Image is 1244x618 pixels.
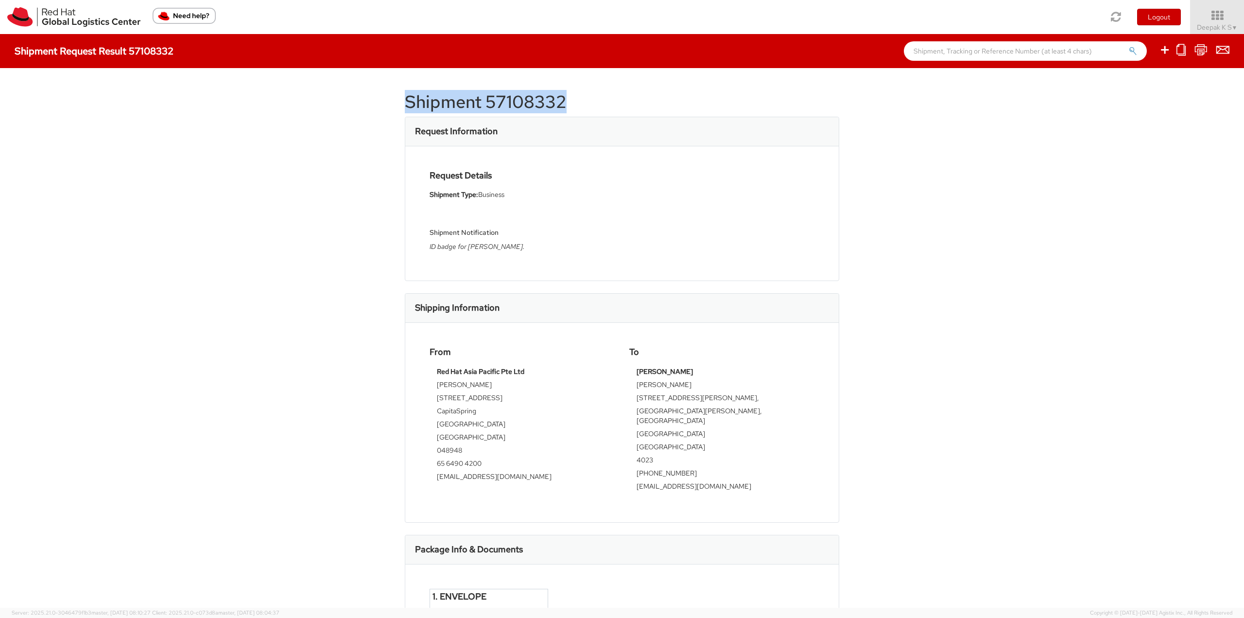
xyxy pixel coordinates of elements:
td: [GEOGRAPHIC_DATA] [637,429,807,442]
strong: [PERSON_NAME] [637,367,693,376]
strong: Red Hat Asia Pacific Pte Ltd [437,367,524,376]
h1: Shipment 57108332 [405,92,839,112]
h4: Shipment Request Result 57108332 [15,46,173,56]
button: Need help? [153,8,216,24]
td: [STREET_ADDRESS][PERSON_NAME], [637,393,807,406]
span: Client: 2025.21.0-c073d8a [152,609,279,616]
h3: Request Information [415,126,498,136]
button: Logout [1137,9,1181,25]
span: Deepak K S [1197,23,1238,32]
td: 4023 [637,455,807,468]
span: Copyright © [DATE]-[DATE] Agistix Inc., All Rights Reserved [1090,609,1232,617]
h4: Request Details [430,171,615,180]
strong: Shipment Type: [430,190,478,199]
td: [PERSON_NAME] [637,380,807,393]
td: [STREET_ADDRESS] [437,393,607,406]
span: master, [DATE] 08:10:27 [91,609,151,616]
h5: Shipment Notification [430,229,615,236]
h4: From [430,347,615,357]
h3: Shipping Information [415,303,500,313]
h4: 1. Envelope [432,592,545,601]
span: master, [DATE] 08:04:37 [218,609,279,616]
i: ID badge for [PERSON_NAME]. [430,242,525,251]
td: [GEOGRAPHIC_DATA] [437,419,607,432]
td: [PERSON_NAME] [437,380,607,393]
input: Shipment, Tracking or Reference Number (at least 4 chars) [904,41,1147,61]
td: 65 6490 4200 [437,459,607,472]
td: [GEOGRAPHIC_DATA][PERSON_NAME], [GEOGRAPHIC_DATA] [637,406,807,429]
img: rh-logistics-00dfa346123c4ec078e1.svg [7,7,140,27]
h3: Package Info & Documents [415,545,523,554]
span: Server: 2025.21.0-3046479f1b3 [12,609,151,616]
td: [EMAIL_ADDRESS][DOMAIN_NAME] [637,481,807,494]
li: Business [430,190,615,200]
h4: To [629,347,814,357]
td: [GEOGRAPHIC_DATA] [637,442,807,455]
td: [EMAIL_ADDRESS][DOMAIN_NAME] [437,472,607,485]
span: ▼ [1232,24,1238,32]
td: 048948 [437,445,607,459]
td: [PHONE_NUMBER] [637,468,807,481]
td: [GEOGRAPHIC_DATA] [437,432,607,445]
td: CapitaSpring [437,406,607,419]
